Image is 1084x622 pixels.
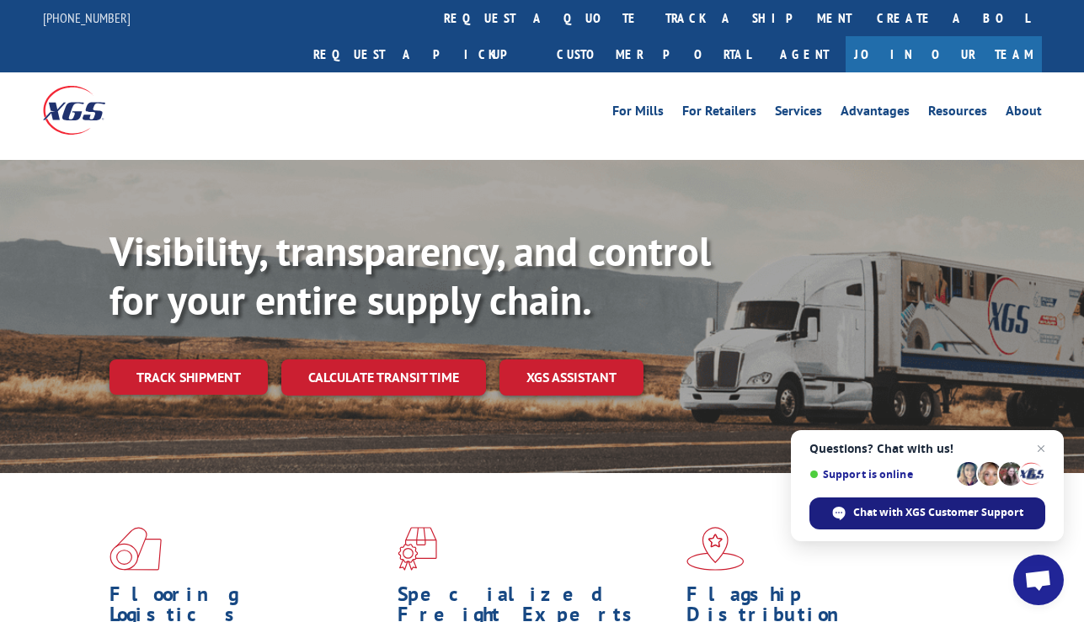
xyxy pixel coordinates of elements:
[499,359,643,396] a: XGS ASSISTANT
[1006,104,1042,123] a: About
[809,497,1045,529] span: Chat with XGS Customer Support
[928,104,987,123] a: Resources
[846,36,1042,72] a: Join Our Team
[109,225,711,326] b: Visibility, transparency, and control for your entire supply chain.
[682,104,756,123] a: For Retailers
[544,36,763,72] a: Customer Portal
[109,359,268,395] a: Track shipment
[809,468,951,481] span: Support is online
[281,359,486,396] a: Calculate transit time
[763,36,846,72] a: Agent
[841,104,910,123] a: Advantages
[775,104,822,123] a: Services
[109,527,162,571] img: xgs-icon-total-supply-chain-intelligence-red
[809,442,1045,455] span: Questions? Chat with us!
[43,9,131,26] a: [PHONE_NUMBER]
[853,505,1023,520] span: Chat with XGS Customer Support
[612,104,664,123] a: For Mills
[301,36,544,72] a: Request a pickup
[686,527,745,571] img: xgs-icon-flagship-distribution-model-red
[398,527,437,571] img: xgs-icon-focused-on-flooring-red
[1013,555,1064,605] a: Open chat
